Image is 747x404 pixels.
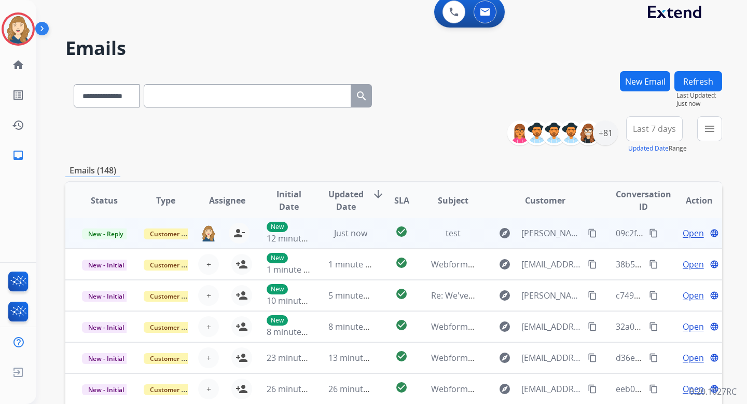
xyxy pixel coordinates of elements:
[683,289,704,302] span: Open
[236,258,248,271] mat-icon: person_add
[144,322,211,333] span: Customer Support
[683,320,704,333] span: Open
[438,194,468,207] span: Subject
[206,383,211,395] span: +
[499,383,511,395] mat-icon: explore
[198,254,219,275] button: +
[710,228,719,238] mat-icon: language
[65,38,722,59] h2: Emails
[431,383,666,395] span: Webform from [EMAIL_ADDRESS][DOMAIN_NAME] on [DATE]
[328,290,384,301] span: 5 minutes ago
[82,228,129,239] span: New - Reply
[267,352,327,363] span: 23 minutes ago
[267,264,318,275] span: 1 minute ago
[649,384,658,394] mat-icon: content_copy
[198,285,219,306] button: +
[683,227,704,239] span: Open
[446,227,461,239] span: test
[616,188,671,213] span: Conversation ID
[649,228,658,238] mat-icon: content_copy
[649,322,658,331] mat-icon: content_copy
[588,291,597,300] mat-icon: content_copy
[206,352,211,364] span: +
[521,227,582,239] span: [PERSON_NAME][EMAIL_ADDRESS][DOMAIN_NAME]
[206,289,211,302] span: +
[198,347,219,368] button: +
[626,116,683,141] button: Last 7 days
[144,291,211,302] span: Customer Support
[82,322,130,333] span: New - Initial
[328,259,380,270] span: 1 minute ago
[328,352,389,363] span: 13 minutes ago
[710,384,719,394] mat-icon: language
[499,227,511,239] mat-icon: explore
[525,194,565,207] span: Customer
[660,182,722,219] th: Action
[394,194,409,207] span: SLA
[649,353,658,362] mat-icon: content_copy
[683,352,704,364] span: Open
[82,260,130,271] span: New - Initial
[395,225,408,238] mat-icon: check_circle
[206,258,211,271] span: +
[588,228,597,238] mat-icon: content_copy
[372,188,384,200] mat-icon: arrow_downward
[521,289,582,302] span: [PERSON_NAME][EMAIL_ADDRESS][DOMAIN_NAME]
[236,352,248,364] mat-icon: person_add
[328,188,364,213] span: Updated Date
[236,289,248,302] mat-icon: person_add
[588,260,597,269] mat-icon: content_copy
[628,144,669,153] button: Updated Date
[521,383,582,395] span: [EMAIL_ADDRESS][DOMAIN_NAME]
[620,71,670,91] button: New Email
[395,257,408,269] mat-icon: check_circle
[628,144,687,153] span: Range
[144,353,211,364] span: Customer Support
[355,90,368,102] mat-icon: search
[267,188,311,213] span: Initial Date
[593,120,618,145] div: +81
[82,353,130,364] span: New - Initial
[703,123,716,135] mat-icon: menu
[710,322,719,331] mat-icon: language
[676,91,722,100] span: Last Updated:
[12,59,24,71] mat-icon: home
[588,322,597,331] mat-icon: content_copy
[710,260,719,269] mat-icon: language
[267,233,327,244] span: 12 minutes ago
[209,194,245,207] span: Assignee
[588,353,597,362] mat-icon: content_copy
[683,258,704,271] span: Open
[198,379,219,399] button: +
[633,127,676,131] span: Last 7 days
[267,284,288,294] p: New
[395,350,408,362] mat-icon: check_circle
[198,316,219,337] button: +
[267,253,288,263] p: New
[431,290,558,301] span: Re: We've received your product
[588,384,597,394] mat-icon: content_copy
[12,119,24,131] mat-icon: history
[499,258,511,271] mat-icon: explore
[334,227,367,239] span: Just now
[82,291,130,302] span: New - Initial
[12,89,24,101] mat-icon: list_alt
[431,321,666,332] span: Webform from [EMAIL_ADDRESS][DOMAIN_NAME] on [DATE]
[710,353,719,362] mat-icon: language
[201,225,216,241] img: agent-avatar
[395,381,408,394] mat-icon: check_circle
[676,100,722,108] span: Just now
[521,352,582,364] span: [EMAIL_ADDRESS][DOMAIN_NAME]
[236,383,248,395] mat-icon: person_add
[267,315,288,326] p: New
[499,289,511,302] mat-icon: explore
[521,258,582,271] span: [EMAIL_ADDRESS][DOMAIN_NAME]
[395,288,408,300] mat-icon: check_circle
[649,291,658,300] mat-icon: content_copy
[499,320,511,333] mat-icon: explore
[206,320,211,333] span: +
[65,164,120,177] p: Emails (148)
[395,319,408,331] mat-icon: check_circle
[144,228,211,239] span: Customer Support
[689,385,737,398] p: 0.20.1027RC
